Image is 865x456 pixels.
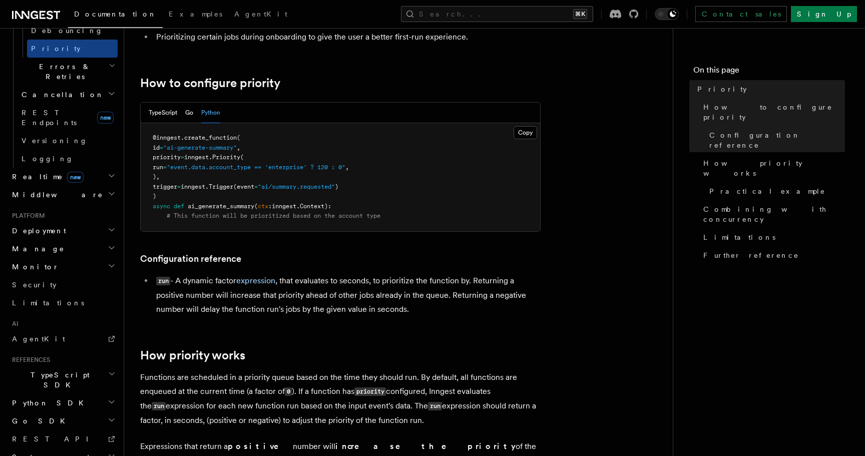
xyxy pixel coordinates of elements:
[8,258,118,276] button: Monitor
[27,40,118,58] a: Priority
[12,435,97,443] span: REST API
[234,10,287,18] span: AgentKit
[181,134,184,141] span: .
[428,402,442,410] code: run
[185,103,193,123] button: Go
[169,10,222,18] span: Examples
[140,370,541,427] p: Functions are scheduled in a priority queue based on the time they should run. By default, all fu...
[31,45,81,53] span: Priority
[514,126,537,139] button: Copy
[177,183,181,190] span: =
[67,172,84,183] span: new
[693,64,845,80] h4: On this page
[573,9,587,19] kbd: ⌘K
[163,3,228,27] a: Examples
[153,164,163,171] span: run
[8,226,66,236] span: Deployment
[228,3,293,27] a: AgentKit
[791,6,857,22] a: Sign Up
[97,112,114,124] span: new
[8,276,118,294] a: Security
[22,137,88,145] span: Versioning
[8,356,50,364] span: References
[153,30,541,44] li: Prioritizing certain jobs during onboarding to give the user a better first-run experience.
[12,335,65,343] span: AgentKit
[8,212,45,220] span: Platform
[209,183,233,190] span: Trigger
[237,134,240,141] span: (
[18,132,118,150] a: Versioning
[296,203,300,210] span: .
[140,348,245,362] a: How priority works
[8,190,103,200] span: Middleware
[8,168,118,186] button: Realtimenew
[153,154,181,161] span: priority
[703,204,845,224] span: Combining with concurrency
[709,130,845,150] span: Configuration reference
[18,62,109,82] span: Errors & Retries
[153,193,156,200] span: )
[8,244,65,254] span: Manage
[8,366,118,394] button: TypeScript SDK
[240,154,244,161] span: (
[181,154,184,161] span: =
[285,387,292,396] code: 0
[233,183,254,190] span: (event
[153,183,177,190] span: trigger
[268,203,272,210] span: :
[254,183,258,190] span: =
[74,10,157,18] span: Documentation
[12,299,84,307] span: Limitations
[228,441,293,451] strong: positive
[699,154,845,182] a: How priority works
[8,320,19,328] span: AI
[27,22,118,40] a: Debouncing
[18,86,118,104] button: Cancellation
[703,232,775,242] span: Limitations
[167,164,345,171] span: "event.data.account_type == 'enterprise' ? 120 : 0"
[258,183,335,190] span: "ai/summary.requested"
[345,164,349,171] span: ,
[22,155,74,163] span: Logging
[254,203,258,210] span: (
[705,126,845,154] a: Configuration reference
[212,154,240,161] span: Priority
[153,134,181,141] span: @inngest
[699,98,845,126] a: How to configure priority
[22,109,77,127] span: REST Endpoints
[152,402,166,410] code: run
[8,412,118,430] button: Go SDK
[335,441,516,451] strong: increase the priority
[237,144,240,151] span: ,
[8,398,90,408] span: Python SDK
[8,430,118,448] a: REST API
[18,90,104,100] span: Cancellation
[8,240,118,258] button: Manage
[703,102,845,122] span: How to configure priority
[184,154,212,161] span: inngest.
[709,186,825,196] span: Practical example
[153,203,170,210] span: async
[174,203,184,210] span: def
[31,27,103,35] span: Debouncing
[68,3,163,28] a: Documentation
[8,394,118,412] button: Python SDK
[163,144,237,151] span: "ai-generate-summary"
[156,277,170,285] code: run
[160,144,163,151] span: =
[12,281,57,289] span: Security
[167,212,380,219] span: # This function will be prioritized based on the account type
[693,80,845,98] a: Priority
[8,186,118,204] button: Middleware
[8,262,59,272] span: Monitor
[140,252,241,266] a: Configuration reference
[300,203,331,210] span: Context):
[236,276,275,285] a: expression
[188,203,254,210] span: ai_generate_summary
[335,183,338,190] span: )
[695,6,787,22] a: Contact sales
[181,183,209,190] span: inngest.
[401,6,593,22] button: Search...⌘K
[18,150,118,168] a: Logging
[703,158,845,178] span: How priority works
